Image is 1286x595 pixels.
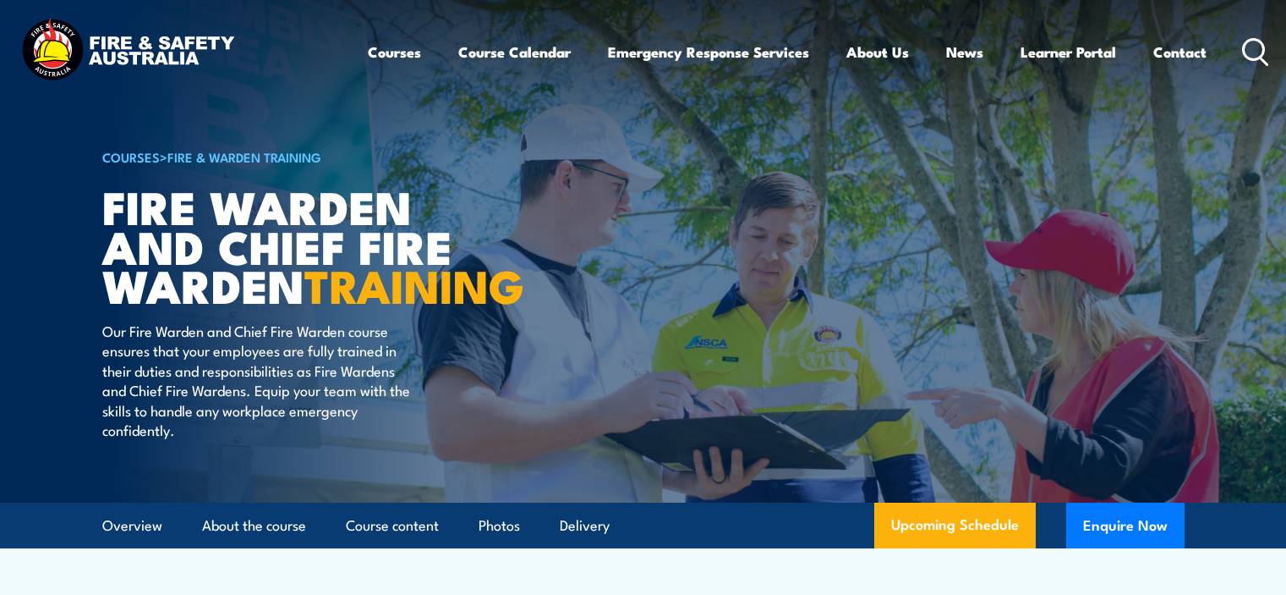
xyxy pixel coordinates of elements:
[102,186,520,305] h1: Fire Warden and Chief Fire Warden
[102,147,160,166] a: COURSES
[102,321,411,439] p: Our Fire Warden and Chief Fire Warden course ensures that your employees are fully trained in the...
[608,30,809,74] a: Emergency Response Services
[167,147,321,166] a: Fire & Warden Training
[202,504,306,548] a: About the course
[102,146,520,167] h6: >
[346,504,439,548] a: Course content
[560,504,610,548] a: Delivery
[874,503,1036,548] a: Upcoming Schedule
[304,249,524,319] strong: TRAINING
[1066,503,1185,548] button: Enquire Now
[946,30,983,74] a: News
[102,504,162,548] a: Overview
[479,504,520,548] a: Photos
[368,30,421,74] a: Courses
[846,30,909,74] a: About Us
[1153,30,1207,74] a: Contact
[1021,30,1116,74] a: Learner Portal
[458,30,571,74] a: Course Calendar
